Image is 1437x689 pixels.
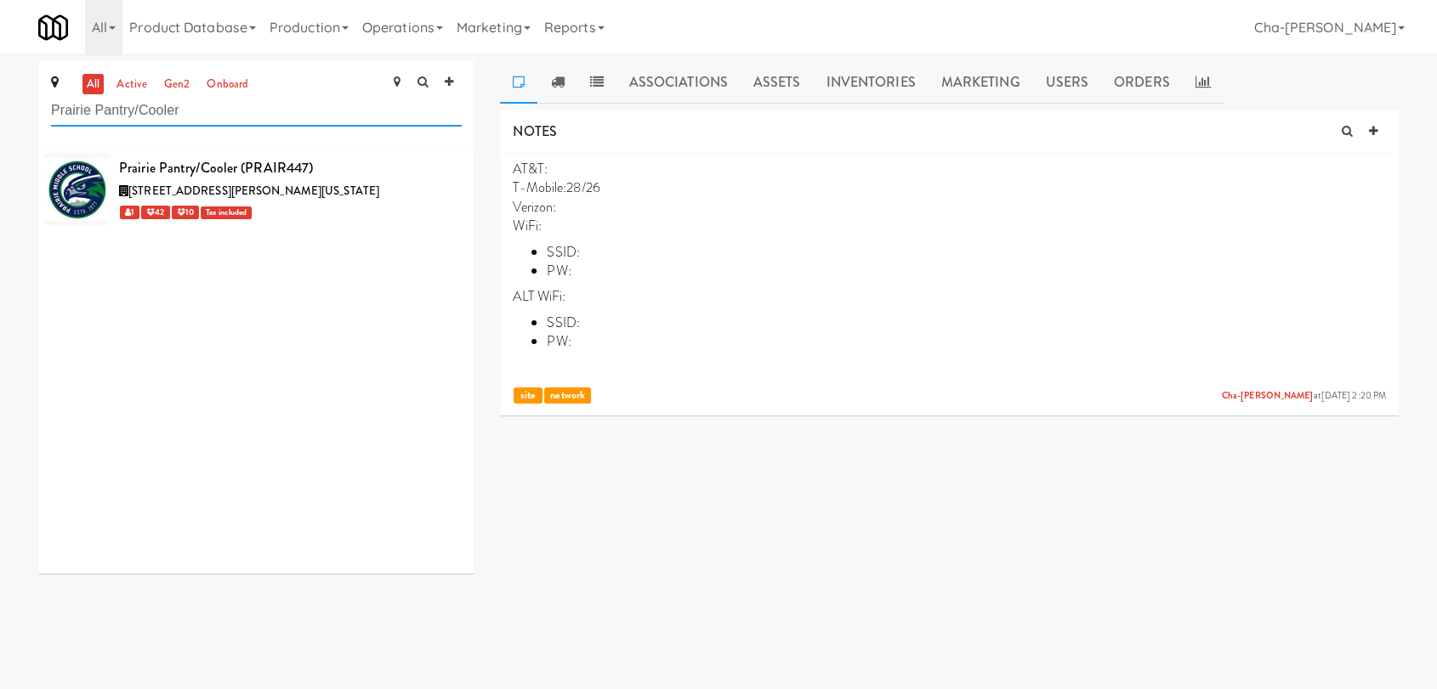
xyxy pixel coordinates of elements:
[513,198,1386,217] p: Verizon:
[513,121,557,141] span: NOTES
[119,155,462,181] div: Prairie Pantry/Cooler (PRAIR447)
[128,183,379,199] span: [STREET_ADDRESS][PERSON_NAME][US_STATE]
[547,262,1386,280] li: PW:
[513,287,1386,306] p: ALT WiFi:
[514,387,542,404] span: site
[513,178,1386,197] p: T-Mobile:28/26
[82,74,104,95] a: all
[547,243,1386,262] li: SSID:
[813,61,928,104] a: Inventories
[112,74,151,95] a: active
[1222,389,1314,402] a: Cha-[PERSON_NAME]
[513,160,1386,178] p: AT&T:
[38,13,68,42] img: Micromart
[1222,390,1386,403] span: at [DATE] 2:20 PM
[202,74,253,95] a: onboard
[544,387,592,404] span: network
[141,206,169,219] span: 42
[929,61,1033,104] a: Marketing
[38,149,474,229] li: Prairie Pantry/Cooler (PRAIR447)[STREET_ADDRESS][PERSON_NAME][US_STATE] 1 42 10Tax included
[1032,61,1101,104] a: Users
[51,95,462,127] input: Search site
[547,313,1386,332] li: SSID:
[547,332,1386,351] li: PW:
[160,74,194,95] a: gen2
[513,217,1386,235] p: WiFi:
[120,206,139,219] span: 1
[741,61,814,104] a: Assets
[616,61,741,104] a: Associations
[201,206,252,219] span: Tax included
[1101,61,1183,104] a: Orders
[172,206,199,219] span: 10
